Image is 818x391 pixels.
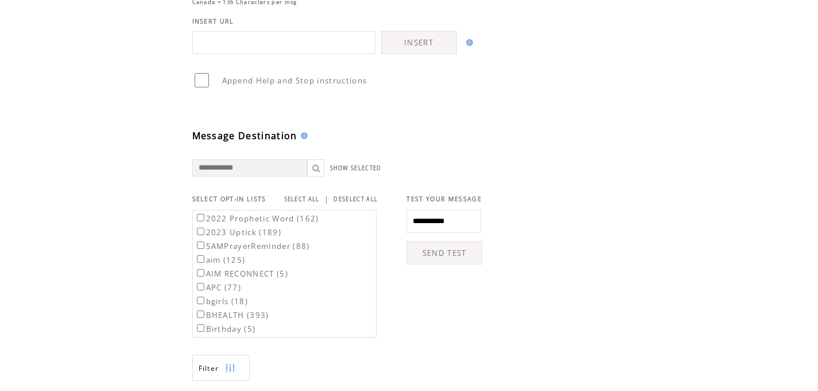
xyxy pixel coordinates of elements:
span: Append Help and Stop instructions [222,75,367,86]
span: TEST YOUR MESSAGE [406,195,482,203]
a: DESELECT ALL [334,195,378,203]
input: aim (125) [197,255,204,263]
span: SELECT OPT-IN LISTS [192,195,266,203]
input: AIM RECONNECT (5) [197,269,204,277]
label: bgirls (18) [195,296,249,306]
label: aim (125) [195,255,246,265]
span: Message Destination [192,129,297,142]
input: BHEALTH (393) [197,310,204,318]
span: | [324,194,329,204]
label: 2023 Uptick (189) [195,227,282,237]
a: Filter [192,355,250,381]
a: SELECT ALL [284,195,320,203]
input: 2022 Prophetic Word (162) [197,214,204,221]
label: AIM RECONNECT (5) [195,269,289,279]
label: BHEALTH (393) [195,310,269,320]
img: help.gif [463,39,473,46]
input: APC (77) [197,283,204,290]
a: SEND TEST [406,241,482,264]
img: filters.png [225,355,235,381]
label: 2022 Prophetic Word (162) [195,213,319,224]
input: 5AMPrayerReminder (88) [197,241,204,249]
span: INSERT URL [192,17,234,25]
label: Birthday (5) [195,324,256,334]
input: bgirls (18) [197,297,204,304]
input: Birthday (5) [197,324,204,332]
label: 5AMPrayerReminder (88) [195,241,310,251]
img: help.gif [297,132,308,139]
a: SHOW SELECTED [330,164,382,172]
a: INSERT [381,31,457,54]
span: Show filters [199,363,219,373]
label: APC (77) [195,282,242,293]
input: 2023 Uptick (189) [197,228,204,235]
